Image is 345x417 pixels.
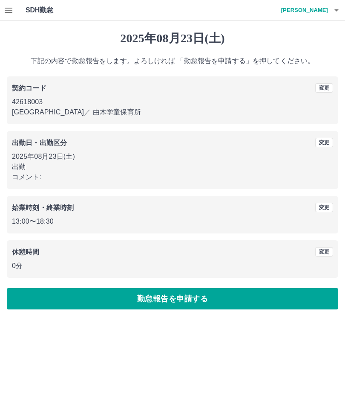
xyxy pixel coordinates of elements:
p: 0分 [12,261,333,271]
b: 出勤日・出勤区分 [12,139,67,146]
b: 始業時刻・終業時刻 [12,204,74,211]
button: 変更 [315,247,333,257]
button: 変更 [315,83,333,93]
button: 変更 [315,203,333,212]
button: 変更 [315,138,333,147]
p: [GEOGRAPHIC_DATA] ／ 由木学童保育所 [12,107,333,117]
p: 42618003 [12,97,333,107]
b: 契約コード [12,85,46,92]
p: コメント: [12,172,333,182]
p: 出勤 [12,162,333,172]
p: 2025年08月23日(土) [12,152,333,162]
p: 下記の内容で勤怠報告をします。よろしければ 「勤怠報告を申請する」を押してください。 [7,56,338,66]
b: 休憩時間 [12,248,40,256]
h1: 2025年08月23日(土) [7,31,338,46]
p: 13:00 〜 18:30 [12,216,333,227]
button: 勤怠報告を申請する [7,288,338,309]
